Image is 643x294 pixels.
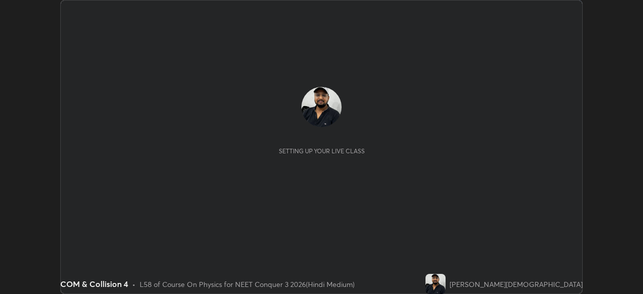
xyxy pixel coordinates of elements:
div: • [132,279,136,289]
img: 1899b2883f274fe6831501f89e15059c.jpg [301,87,342,127]
div: Setting up your live class [279,147,365,155]
img: 1899b2883f274fe6831501f89e15059c.jpg [425,274,446,294]
div: COM & Collision 4 [60,278,128,290]
div: [PERSON_NAME][DEMOGRAPHIC_DATA] [450,279,583,289]
div: L58 of Course On Physics for NEET Conquer 3 2026(Hindi Medium) [140,279,355,289]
